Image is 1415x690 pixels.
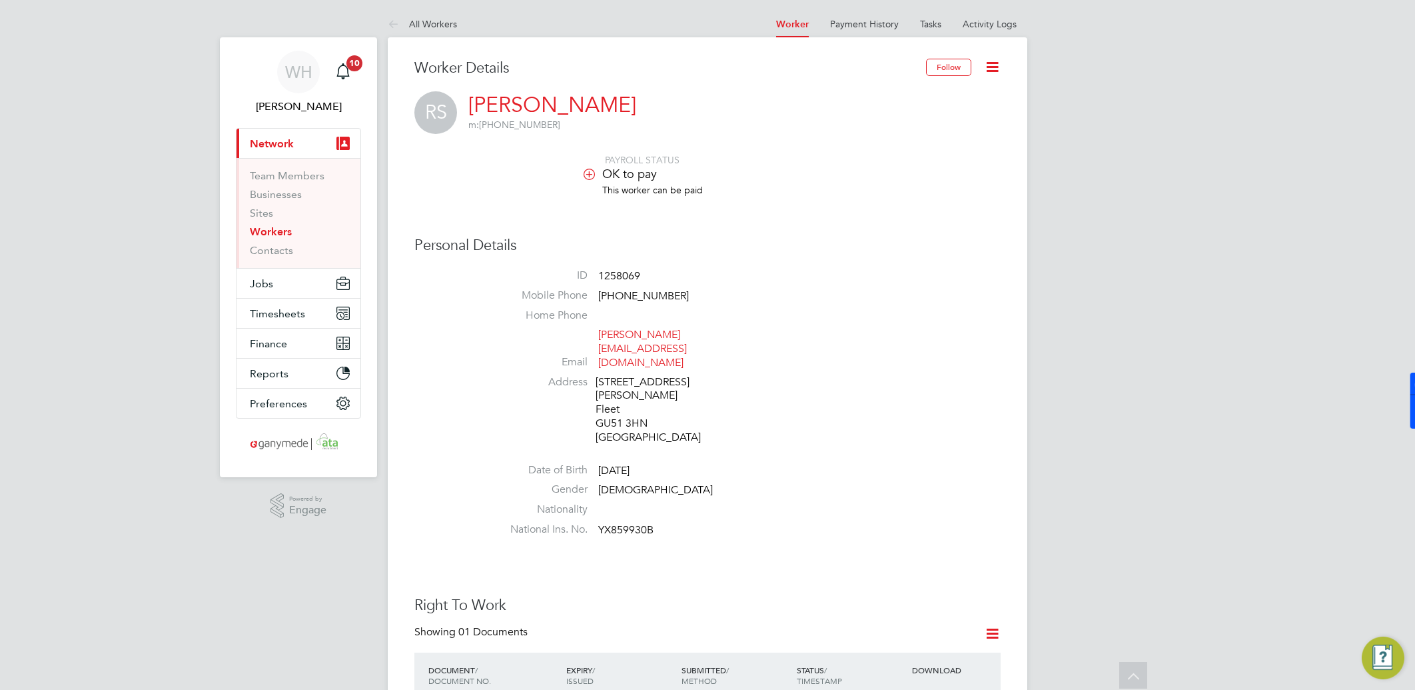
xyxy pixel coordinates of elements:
[494,503,588,517] label: Nationality
[250,207,273,219] a: Sites
[494,355,588,369] label: Email
[246,432,351,453] img: ganymedesolutions-logo-retina.png
[330,51,356,93] a: 10
[598,328,687,369] a: [PERSON_NAME][EMAIL_ADDRESS][DOMAIN_NAME]
[598,464,630,477] span: [DATE]
[250,137,294,150] span: Network
[250,225,292,238] a: Workers
[598,523,654,537] span: YX859930B
[468,119,479,131] span: m:
[236,99,361,115] span: William Heath
[414,596,1001,615] h3: Right To Work
[236,299,360,328] button: Timesheets
[250,188,302,201] a: Businesses
[605,154,680,166] span: PAYROLL STATUS
[289,493,326,505] span: Powered by
[494,289,588,303] label: Mobile Phone
[250,277,273,290] span: Jobs
[236,158,360,268] div: Network
[250,337,287,350] span: Finance
[494,523,588,537] label: National Ins. No.
[963,18,1017,30] a: Activity Logs
[596,375,722,445] div: [STREET_ADDRESS][PERSON_NAME] Fleet GU51 3HN [GEOGRAPHIC_DATA]
[346,55,362,71] span: 10
[236,359,360,388] button: Reports
[414,59,926,78] h3: Worker Details
[285,63,312,81] span: WH
[824,665,827,675] span: /
[494,483,588,497] label: Gender
[468,92,636,118] a: [PERSON_NAME]
[220,37,377,477] nav: Main navigation
[682,675,717,686] span: METHOD
[926,59,971,76] button: Follow
[236,129,360,158] button: Network
[236,389,360,418] button: Preferences
[250,307,305,320] span: Timesheets
[1362,637,1404,679] button: Engage Resource Center
[414,236,1001,255] h3: Personal Details
[920,18,941,30] a: Tasks
[566,675,594,686] span: ISSUED
[776,19,809,30] a: Worker
[830,18,899,30] a: Payment History
[494,375,588,389] label: Address
[475,665,478,675] span: /
[414,625,530,639] div: Showing
[494,309,588,323] label: Home Phone
[726,665,729,675] span: /
[602,184,703,196] span: This worker can be paid
[250,367,288,380] span: Reports
[236,329,360,358] button: Finance
[428,675,491,686] span: DOCUMENT NO.
[494,269,588,283] label: ID
[598,484,713,497] span: [DEMOGRAPHIC_DATA]
[250,169,324,182] a: Team Members
[289,505,326,516] span: Engage
[598,269,640,283] span: 1258069
[602,166,657,181] span: OK to pay
[494,463,588,477] label: Date of Birth
[414,91,457,134] span: RS
[909,658,1001,682] div: DOWNLOAD
[797,675,842,686] span: TIMESTAMP
[270,493,327,519] a: Powered byEngage
[236,51,361,115] a: WH[PERSON_NAME]
[250,397,307,410] span: Preferences
[592,665,595,675] span: /
[250,244,293,257] a: Contacts
[388,18,457,30] a: All Workers
[236,432,361,453] a: Go to home page
[458,625,528,639] span: 01 Documents
[598,289,689,303] span: [PHONE_NUMBER]
[236,269,360,298] button: Jobs
[468,119,560,131] span: [PHONE_NUMBER]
